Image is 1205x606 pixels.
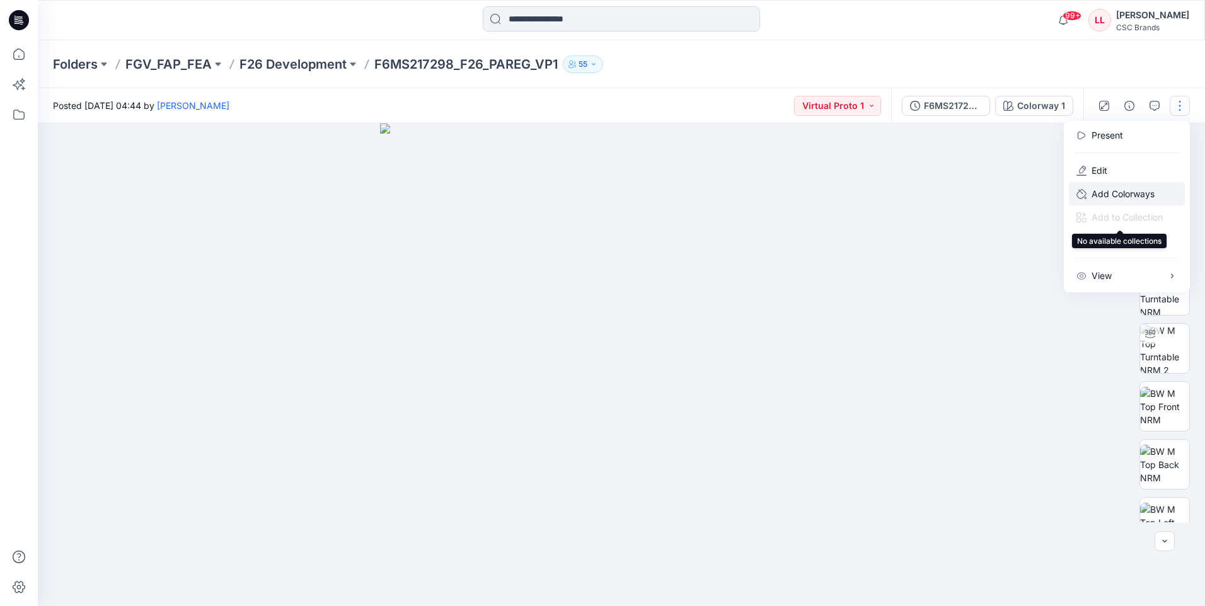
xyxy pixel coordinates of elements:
p: Add Colorways [1092,187,1155,200]
img: BW M Top Front NRM [1140,387,1189,426]
span: Posted [DATE] 04:44 by [53,99,229,112]
img: eyJhbGciOiJIUzI1NiIsImtpZCI6IjAiLCJzbHQiOiJzZXMiLCJ0eXAiOiJKV1QifQ.eyJkYXRhIjp7InR5cGUiOiJzdG9yYW... [380,123,863,606]
button: Colorway 1 [995,96,1073,116]
div: F6MS217298_F26_PAREG_VP1 [924,99,982,113]
p: 55 [579,57,587,71]
a: Present [1092,129,1123,142]
img: BW M Top Left NRM [1140,503,1189,542]
p: Duplicate to... [1092,234,1149,247]
a: Edit [1092,164,1107,177]
img: BW M Top Turntable NRM 2 [1140,324,1189,373]
a: FGV_FAP_FEA [125,55,212,73]
div: CSC Brands [1116,23,1189,32]
a: F26 Development [239,55,347,73]
img: BW M Top Back NRM [1140,445,1189,484]
div: LL [1088,9,1111,31]
a: [PERSON_NAME] [157,100,229,111]
div: Colorway 1 [1017,99,1065,113]
button: 55 [563,55,603,73]
div: [PERSON_NAME] [1116,8,1189,23]
button: F6MS217298_F26_PAREG_VP1 [902,96,990,116]
button: Details [1119,96,1139,116]
p: View [1092,269,1112,282]
a: Folders [53,55,98,73]
p: F6MS217298_F26_PAREG_VP1 [374,55,558,73]
span: 99+ [1063,11,1081,21]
